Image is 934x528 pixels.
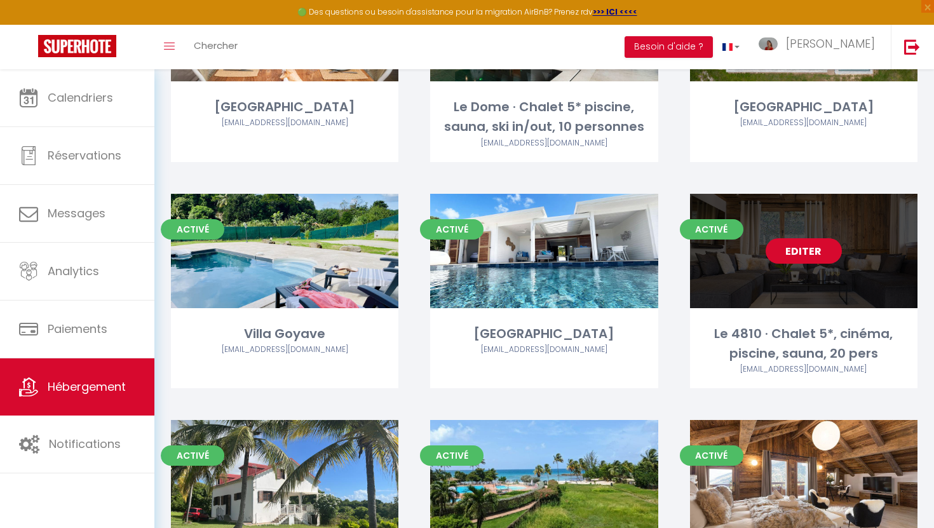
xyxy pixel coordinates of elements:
[48,321,107,337] span: Paiements
[171,344,398,356] div: Airbnb
[171,117,398,129] div: Airbnb
[430,97,658,137] div: Le Dome · Chalet 5* piscine, sauna, ski in/out, 10 personnes
[161,219,224,240] span: Activé
[904,39,920,55] img: logout
[690,324,917,364] div: Le 4810 · Chalet 5*, cinéma, piscine, sauna, 20 pers
[759,37,778,50] img: ...
[171,97,398,117] div: [GEOGRAPHIC_DATA]
[690,97,917,117] div: [GEOGRAPHIC_DATA]
[38,35,116,57] img: Super Booking
[430,137,658,149] div: Airbnb
[48,205,105,221] span: Messages
[48,147,121,163] span: Réservations
[171,324,398,344] div: Villa Goyave
[184,25,247,69] a: Chercher
[49,436,121,452] span: Notifications
[786,36,875,51] span: [PERSON_NAME]
[625,36,713,58] button: Besoin d'aide ?
[749,25,891,69] a: ... [PERSON_NAME]
[430,324,658,344] div: [GEOGRAPHIC_DATA]
[430,344,658,356] div: Airbnb
[593,6,637,17] a: >>> ICI <<<<
[194,39,238,52] span: Chercher
[48,263,99,279] span: Analytics
[420,445,484,466] span: Activé
[48,90,113,105] span: Calendriers
[680,445,743,466] span: Activé
[690,363,917,376] div: Airbnb
[680,219,743,240] span: Activé
[690,117,917,129] div: Airbnb
[161,445,224,466] span: Activé
[48,379,126,395] span: Hébergement
[420,219,484,240] span: Activé
[766,238,842,264] a: Editer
